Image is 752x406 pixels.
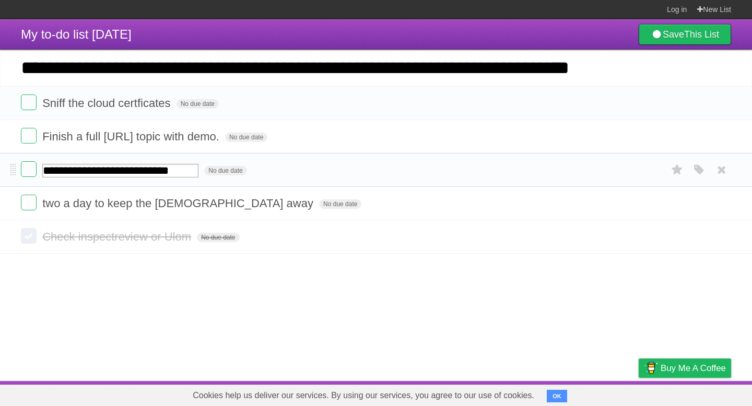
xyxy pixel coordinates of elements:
span: No due date [197,233,239,242]
label: Done [21,94,37,110]
a: Buy me a coffee [639,359,731,378]
span: two a day to keep the [DEMOGRAPHIC_DATA] away [42,197,316,210]
a: Privacy [625,384,652,403]
a: SaveThis List [639,24,731,45]
span: No due date [204,166,246,175]
button: OK [547,390,567,402]
span: Buy me a coffee [661,359,726,377]
span: No due date [319,199,361,209]
a: Suggest a feature [665,384,731,403]
label: Done [21,195,37,210]
span: No due date [225,133,267,142]
span: Cookies help us deliver our services. By using our services, you agree to our use of cookies. [182,385,545,406]
label: Done [21,228,37,244]
span: Finish a full [URL] topic with demo. [42,130,222,143]
a: Developers [534,384,577,403]
label: Done [21,128,37,144]
img: Buy me a coffee [644,359,658,377]
b: This List [684,29,719,40]
span: My to-do list [DATE] [21,27,132,41]
span: Sniff the cloud certficates [42,97,173,110]
span: Check inspectreview or Ulom [42,230,194,243]
label: Star task [667,161,687,178]
label: Done [21,161,37,177]
a: Terms [590,384,613,403]
a: About [500,384,522,403]
span: No due date [177,99,219,109]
